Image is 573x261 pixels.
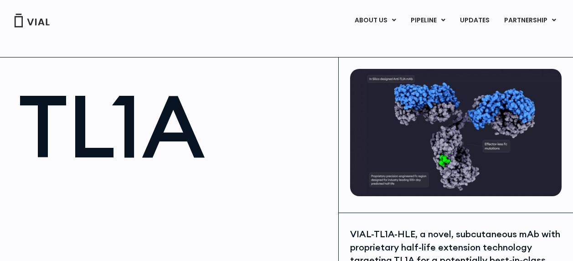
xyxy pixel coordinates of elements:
[453,13,496,28] a: UPDATES
[18,83,329,169] h1: TL1A
[497,13,563,28] a: PARTNERSHIPMenu Toggle
[403,13,452,28] a: PIPELINEMenu Toggle
[14,14,50,27] img: Vial Logo
[347,13,403,28] a: ABOUT USMenu Toggle
[350,69,562,196] img: TL1A antibody diagram.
